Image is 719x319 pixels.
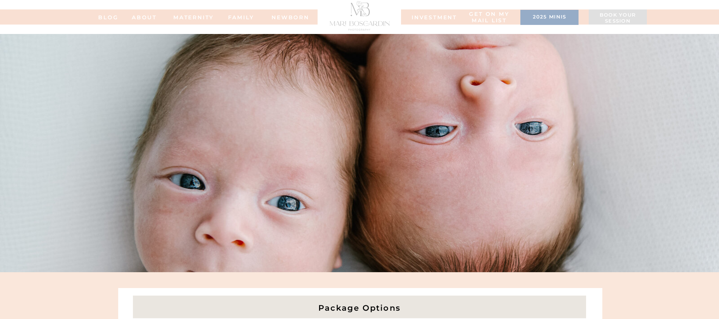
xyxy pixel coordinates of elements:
[226,14,256,20] a: FAMILy
[468,11,511,24] a: Get on my MAIL list
[269,14,312,20] a: NEWBORN
[133,300,586,318] h2: Package Options
[123,14,165,20] a: ABOUT
[412,14,449,20] a: INVESTMENT
[592,12,643,25] a: Book your session
[173,14,204,20] a: MATERNITY
[524,14,575,22] a: 2025 minis
[93,14,123,20] a: BLOG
